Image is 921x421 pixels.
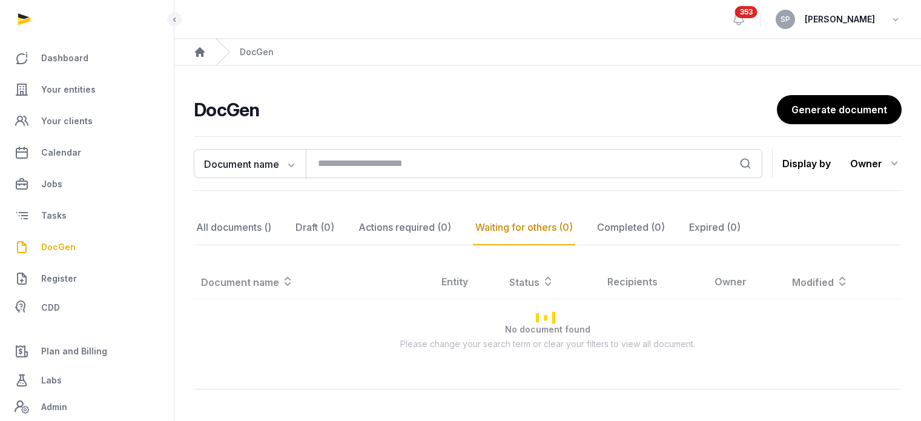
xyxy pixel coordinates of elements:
[776,10,795,29] button: SP
[41,82,96,97] span: Your entities
[10,107,164,136] a: Your clients
[293,210,337,245] div: Draft (0)
[10,337,164,366] a: Plan and Billing
[41,114,93,128] span: Your clients
[473,210,575,245] div: Waiting for others (0)
[41,300,60,315] span: CDD
[41,344,107,359] span: Plan and Billing
[10,75,164,104] a: Your entities
[41,177,62,191] span: Jobs
[174,39,921,66] nav: Breadcrumb
[41,208,67,223] span: Tasks
[194,149,306,178] button: Document name
[850,154,902,173] div: Owner
[10,44,164,73] a: Dashboard
[10,395,164,419] a: Admin
[194,265,902,370] div: Loading
[735,6,758,18] span: 353
[240,46,274,58] div: DocGen
[194,99,777,121] h2: DocGen
[194,210,274,245] div: All documents ()
[781,16,790,23] span: SP
[356,210,454,245] div: Actions required (0)
[41,240,76,254] span: DocGen
[805,12,875,27] span: [PERSON_NAME]
[10,366,164,395] a: Labs
[10,170,164,199] a: Jobs
[41,400,67,414] span: Admin
[777,95,902,124] a: Generate document
[41,373,62,388] span: Labs
[10,233,164,262] a: DocGen
[687,210,743,245] div: Expired (0)
[41,51,88,65] span: Dashboard
[10,201,164,230] a: Tasks
[782,154,831,173] p: Display by
[41,271,77,286] span: Register
[41,145,81,160] span: Calendar
[10,264,164,293] a: Register
[194,210,902,245] nav: Tabs
[10,138,164,167] a: Calendar
[595,210,667,245] div: Completed (0)
[10,296,164,320] a: CDD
